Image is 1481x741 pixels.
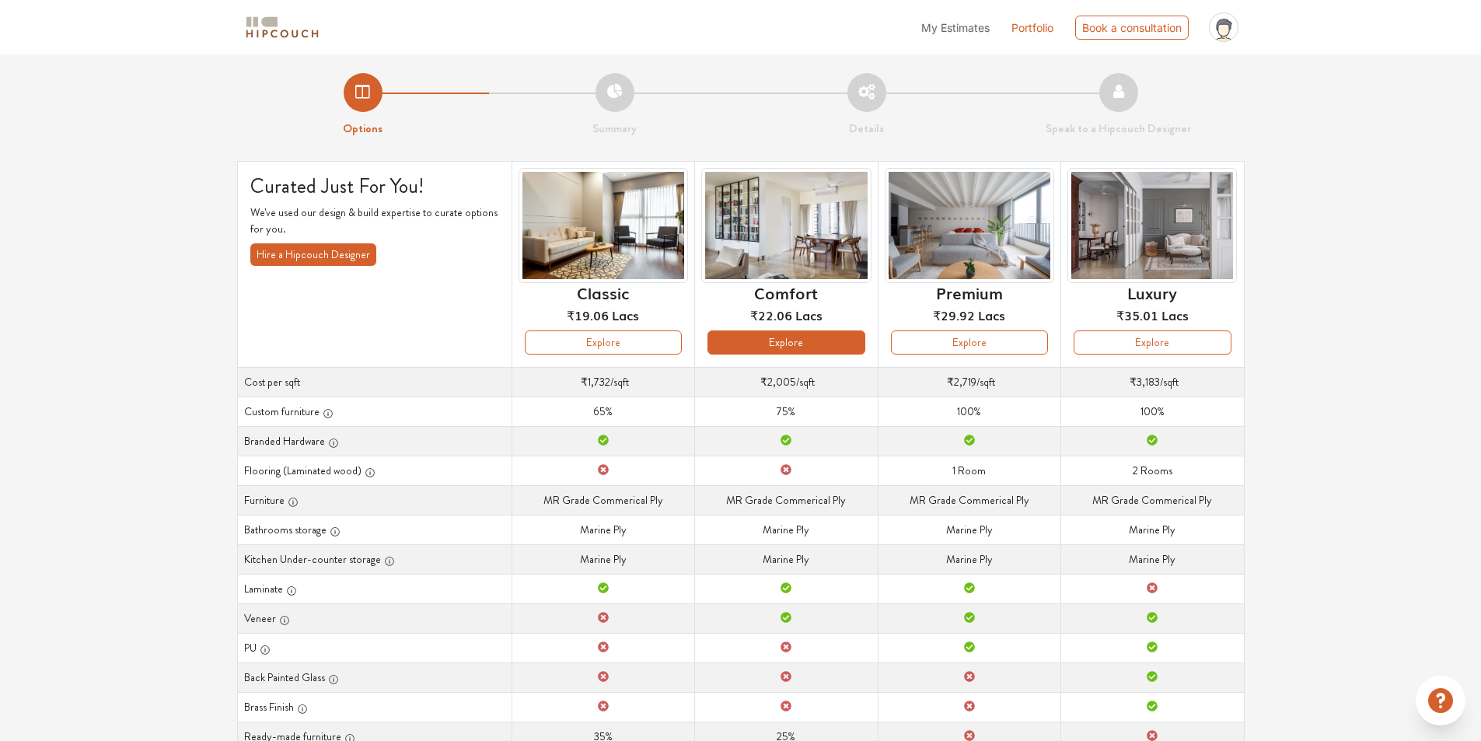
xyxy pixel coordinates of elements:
[237,456,512,485] th: Flooring (Laminated wood)
[237,662,512,692] th: Back Painted Glass
[237,544,512,574] th: Kitchen Under-counter storage
[849,120,884,137] strong: Details
[250,243,376,266] button: Hire a Hipcouch Designer
[250,204,499,237] p: We've used our design & build expertise to curate options for you.
[1061,397,1244,426] td: 100%
[947,374,976,390] span: ₹2,719
[567,306,609,324] span: ₹19.06
[512,367,694,397] td: /sqft
[1061,367,1244,397] td: /sqft
[878,397,1060,426] td: 100%
[878,544,1060,574] td: Marine Ply
[237,633,512,662] th: PU
[512,397,694,426] td: 65%
[519,168,688,284] img: header-preview
[512,485,694,515] td: MR Grade Commerical Ply
[237,397,512,426] th: Custom furniture
[1130,374,1160,390] span: ₹3,183
[878,367,1060,397] td: /sqft
[243,14,321,41] img: logo-horizontal.svg
[695,367,878,397] td: /sqft
[237,692,512,722] th: Brass Finish
[237,574,512,603] th: Laminate
[1061,456,1244,485] td: 2 Rooms
[237,426,512,456] th: Branded Hardware
[695,544,878,574] td: Marine Ply
[754,283,818,302] h6: Comfort
[1161,306,1189,324] span: Lacs
[243,10,321,45] span: logo-horizontal.svg
[695,515,878,544] td: Marine Ply
[891,330,1048,355] button: Explore
[1011,19,1053,36] a: Portfolio
[795,306,823,324] span: Lacs
[1067,168,1237,284] img: header-preview
[921,21,990,34] span: My Estimates
[1075,16,1189,40] div: Book a consultation
[612,306,639,324] span: Lacs
[1061,515,1244,544] td: Marine Ply
[750,306,792,324] span: ₹22.06
[695,397,878,426] td: 75%
[1046,120,1191,137] strong: Speak to a Hipcouch Designer
[878,456,1060,485] td: 1 Room
[878,515,1060,544] td: Marine Ply
[237,367,512,397] th: Cost per sqft
[760,374,796,390] span: ₹2,005
[343,120,382,137] strong: Options
[936,283,1003,302] h6: Premium
[250,174,499,198] h4: Curated Just For You!
[978,306,1005,324] span: Lacs
[1061,485,1244,515] td: MR Grade Commerical Ply
[237,603,512,633] th: Veneer
[581,374,610,390] span: ₹1,732
[1116,306,1158,324] span: ₹35.01
[695,485,878,515] td: MR Grade Commerical Ply
[525,330,682,355] button: Explore
[1074,330,1231,355] button: Explore
[707,330,864,355] button: Explore
[237,515,512,544] th: Bathrooms storage
[237,485,512,515] th: Furniture
[512,515,694,544] td: Marine Ply
[878,485,1060,515] td: MR Grade Commerical Ply
[512,544,694,574] td: Marine Ply
[885,168,1054,284] img: header-preview
[1061,544,1244,574] td: Marine Ply
[1127,283,1177,302] h6: Luxury
[933,306,975,324] span: ₹29.92
[577,283,629,302] h6: Classic
[592,120,637,137] strong: Summary
[701,168,871,284] img: header-preview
